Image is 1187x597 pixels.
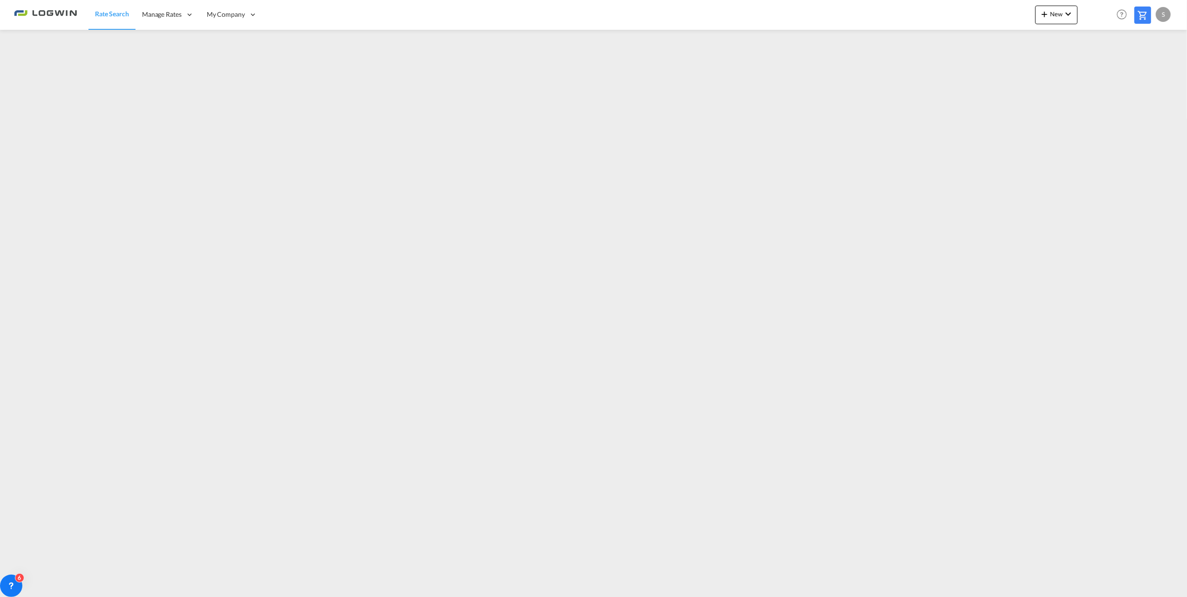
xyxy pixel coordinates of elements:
[95,10,129,18] span: Rate Search
[1063,8,1074,20] md-icon: icon-chevron-down
[1114,7,1134,23] div: Help
[1035,6,1078,24] button: icon-plus 400-fgNewicon-chevron-down
[1114,7,1130,22] span: Help
[207,10,245,19] span: My Company
[1039,8,1050,20] md-icon: icon-plus 400-fg
[1156,7,1171,22] div: S
[142,10,182,19] span: Manage Rates
[14,4,77,25] img: 2761ae10d95411efa20a1f5e0282d2d7.png
[1039,10,1074,18] span: New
